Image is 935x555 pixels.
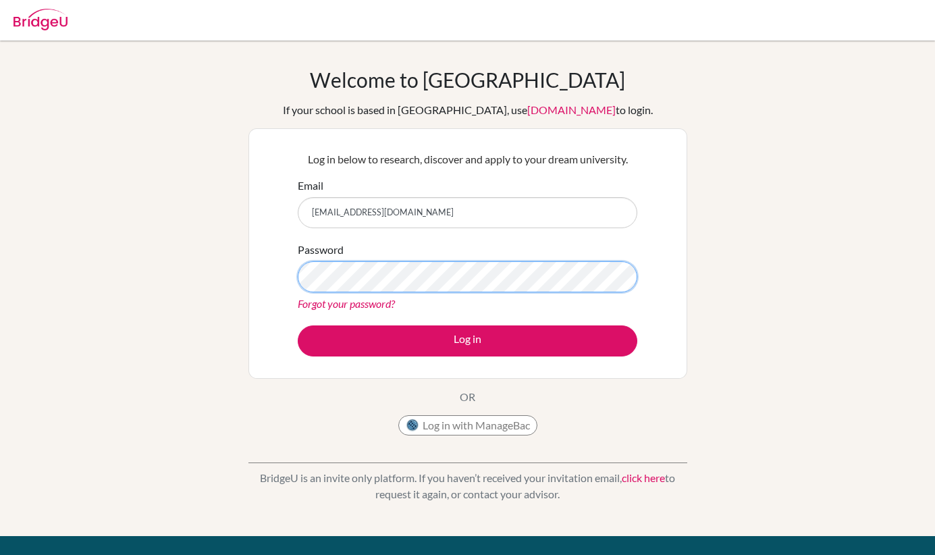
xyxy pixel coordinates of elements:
[527,103,616,116] a: [DOMAIN_NAME]
[460,389,475,405] p: OR
[14,9,68,30] img: Bridge-U
[298,325,637,356] button: Log in
[398,415,537,435] button: Log in with ManageBac
[298,178,323,194] label: Email
[298,297,395,310] a: Forgot your password?
[248,470,687,502] p: BridgeU is an invite only platform. If you haven’t received your invitation email, to request it ...
[310,68,625,92] h1: Welcome to [GEOGRAPHIC_DATA]
[283,102,653,118] div: If your school is based in [GEOGRAPHIC_DATA], use to login.
[622,471,665,484] a: click here
[298,242,344,258] label: Password
[298,151,637,167] p: Log in below to research, discover and apply to your dream university.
